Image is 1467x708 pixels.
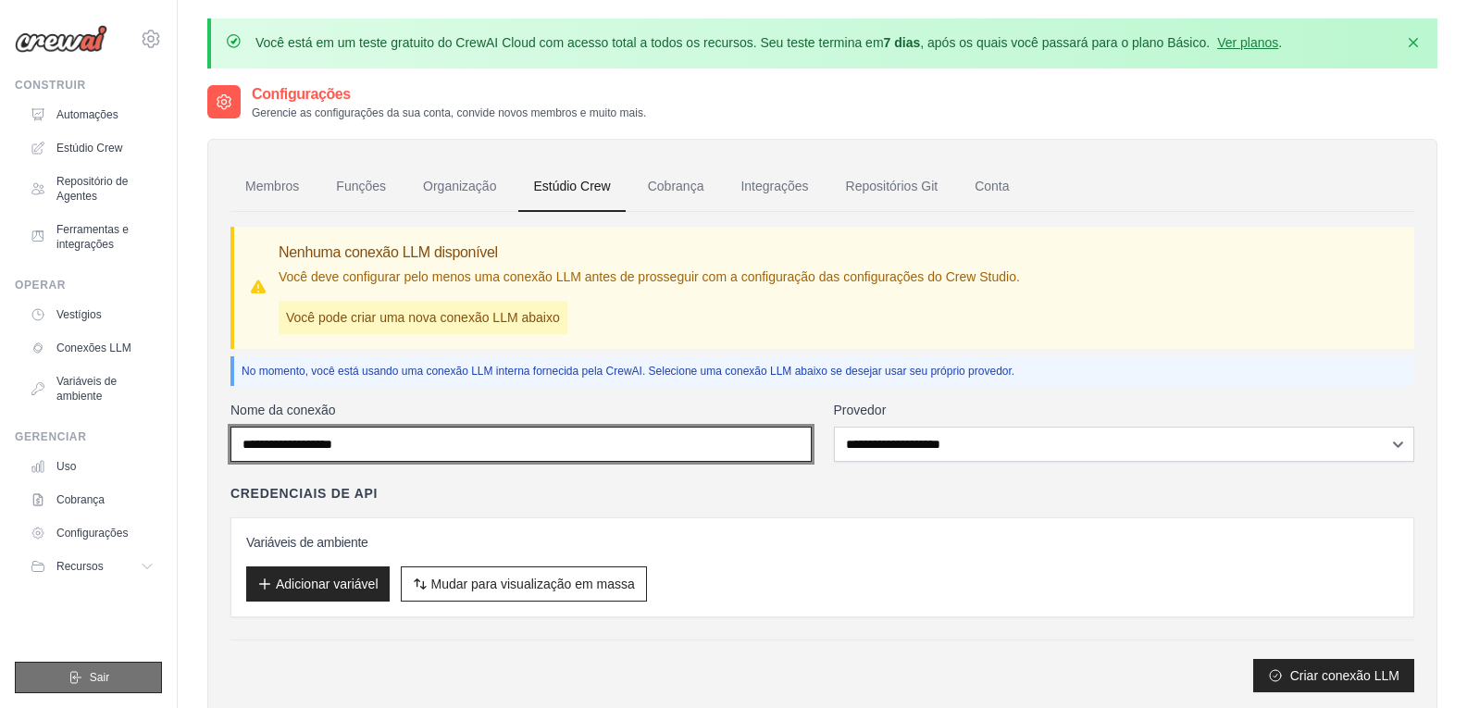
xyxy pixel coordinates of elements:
a: Membros [230,162,314,212]
button: Mudar para visualização em massa [401,566,647,602]
font: Estúdio Crew [533,179,610,193]
font: Repositórios Git [846,179,939,193]
button: Recursos [22,552,162,581]
a: Automações [22,100,162,130]
font: Ferramentas e integrações [56,223,129,251]
font: Automações [56,108,118,121]
font: Nome da conexão [230,403,336,417]
a: Estúdio Crew [22,133,162,163]
font: Configurações [252,86,351,102]
font: Variáveis ​​de ambiente [56,375,117,403]
font: Criar conexão LLM [1290,668,1399,683]
font: Provedor [834,403,887,417]
font: Membros [245,179,299,193]
font: Mudar para visualização em massa [431,577,635,591]
a: Variáveis ​​de ambiente [22,366,162,411]
a: Cobrança [633,162,719,212]
font: Sair [90,671,109,684]
div: Widget de chat [1374,619,1467,708]
font: Conexões LLM [56,342,131,354]
button: Adicionar variável [246,566,390,602]
font: Gerencie as configurações da sua conta, convide novos membros e muito mais. [252,106,646,119]
font: Cobrança [56,493,105,506]
a: Uso [22,452,162,481]
a: Funções [321,162,401,212]
font: Nenhuma conexão LLM disponível [279,244,498,260]
a: Ver planos [1217,35,1278,50]
font: Você está em um teste gratuito do CrewAI Cloud com acesso total a todos os recursos. Seu teste te... [255,35,884,50]
img: Logotipo [15,25,107,53]
a: Conexões LLM [22,333,162,363]
a: Configurações [22,518,162,548]
font: 7 dias [884,35,921,50]
font: Repositório de Agentes [56,175,128,203]
button: Sair [15,662,162,693]
font: Variáveis ​​de ambiente [246,535,368,550]
a: Vestígios [22,300,162,329]
a: Cobrança [22,485,162,515]
iframe: Chat Widget [1374,619,1467,708]
font: Construir [15,79,86,92]
font: Credenciais de API [230,486,378,501]
a: Organização [408,162,511,212]
font: Gerenciar [15,430,86,443]
a: Repositório de Agentes [22,167,162,211]
font: , após os quais você passará para o plano Básico. [920,35,1210,50]
font: No momento, você está usando uma conexão LLM interna fornecida pela CrewAI. Selecione uma conexão... [242,365,1014,378]
button: Criar conexão LLM [1253,659,1414,692]
a: Estúdio Crew [518,162,625,212]
font: Adicionar variável [276,577,379,591]
font: Você deve configurar pelo menos uma conexão LLM antes de prosseguir com a configuração das config... [279,269,1020,284]
font: Funções [336,179,386,193]
font: Organização [423,179,496,193]
font: Integrações [740,179,808,193]
a: Integrações [726,162,823,212]
font: Operar [15,279,66,292]
font: Vestígios [56,308,102,321]
font: Cobrança [648,179,704,193]
font: . [1278,35,1282,50]
a: Ferramentas e integrações [22,215,162,259]
a: Conta [960,162,1024,212]
font: Conta [975,179,1009,193]
a: Repositórios Git [831,162,953,212]
font: Você pode criar uma nova conexão LLM abaixo [286,310,560,325]
font: Configurações [56,527,128,540]
font: Estúdio Crew [56,142,122,155]
font: Uso [56,460,76,473]
font: Recursos [56,560,104,573]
